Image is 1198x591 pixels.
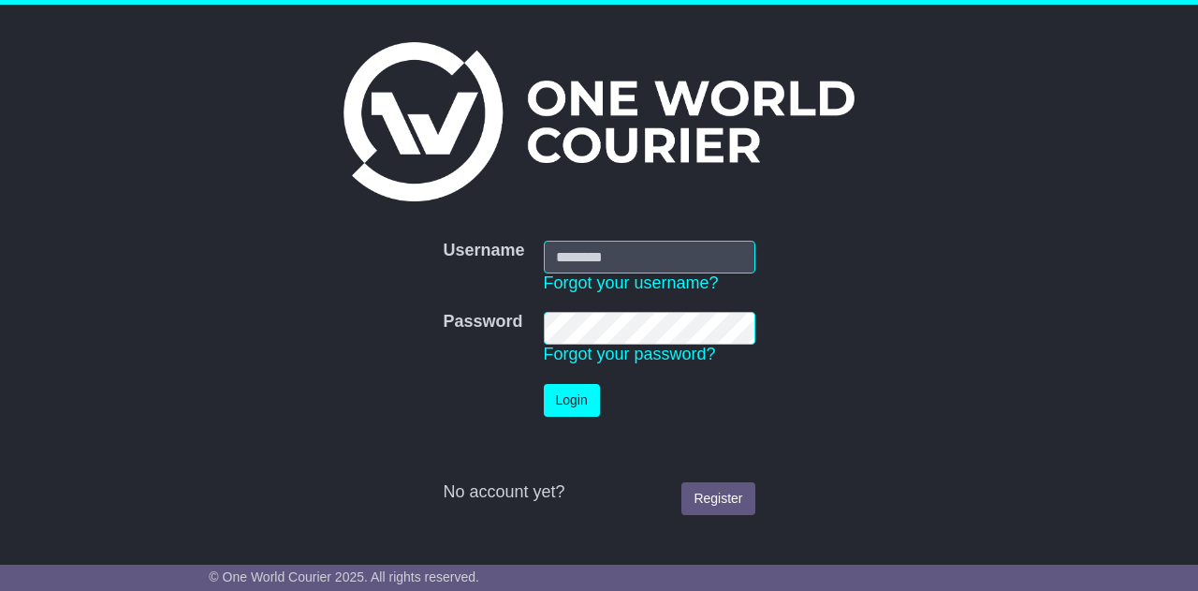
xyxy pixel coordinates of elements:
[443,241,524,261] label: Username
[544,273,719,292] a: Forgot your username?
[681,482,754,515] a: Register
[544,384,600,417] button: Login
[343,42,855,201] img: One World
[209,569,479,584] span: © One World Courier 2025. All rights reserved.
[443,312,522,332] label: Password
[544,345,716,363] a: Forgot your password?
[443,482,754,503] div: No account yet?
